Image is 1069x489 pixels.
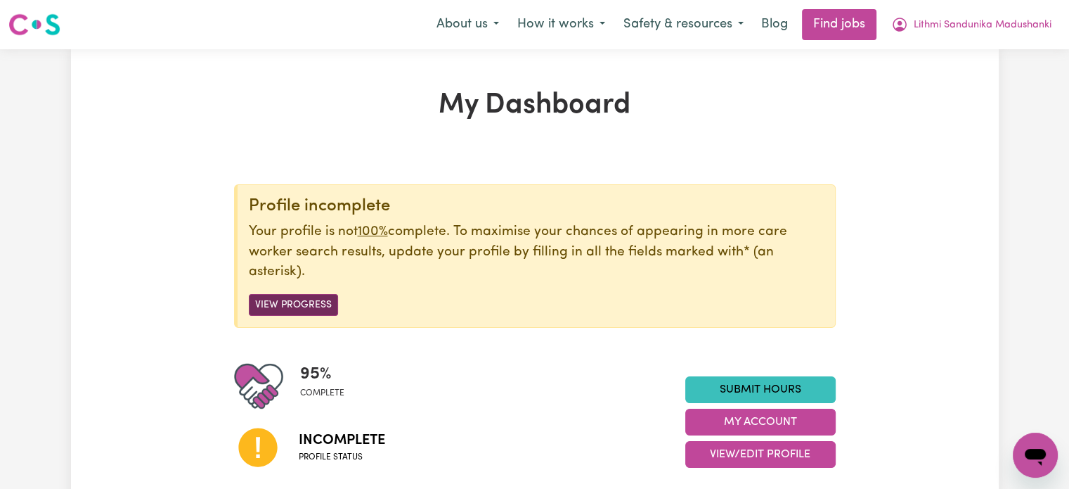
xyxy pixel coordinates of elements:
span: complete [300,387,344,400]
span: 95 % [300,362,344,387]
p: Your profile is not complete. To maximise your chances of appearing in more care worker search re... [249,222,824,283]
button: About us [427,10,508,39]
a: Submit Hours [685,376,836,403]
div: Profile incomplete [249,196,824,217]
a: Blog [753,9,796,40]
button: My Account [685,409,836,436]
img: Careseekers logo [8,12,60,37]
span: Profile status [299,451,385,464]
u: 100% [358,225,388,239]
h1: My Dashboard [234,89,836,122]
a: Careseekers logo [8,8,60,41]
button: View/Edit Profile [685,441,836,468]
a: Find jobs [802,9,876,40]
span: Incomplete [299,430,385,451]
button: How it works [508,10,614,39]
iframe: Button to launch messaging window [1013,433,1058,478]
span: Lithmi Sandunika Madushanki [914,18,1051,33]
button: View Progress [249,294,338,316]
button: My Account [882,10,1061,39]
div: Profile completeness: 95% [300,362,356,411]
button: Safety & resources [614,10,753,39]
